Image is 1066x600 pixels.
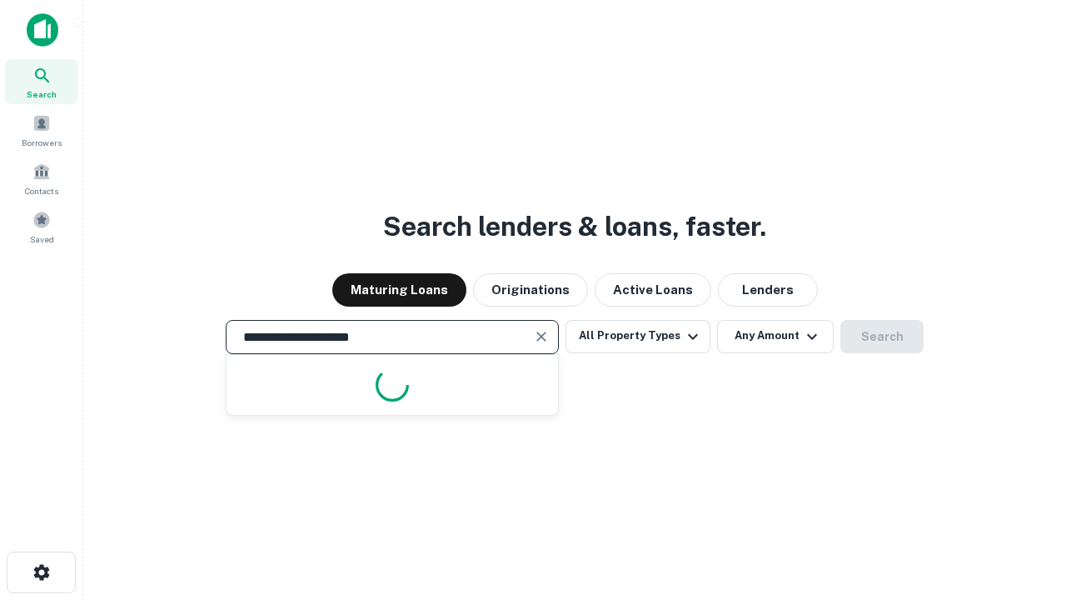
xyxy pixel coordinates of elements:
[25,184,58,197] span: Contacts
[5,59,78,104] a: Search
[5,107,78,152] a: Borrowers
[718,273,818,307] button: Lenders
[332,273,466,307] button: Maturing Loans
[27,87,57,101] span: Search
[5,156,78,201] a: Contacts
[473,273,588,307] button: Originations
[383,207,766,247] h3: Search lenders & loans, faster.
[30,232,54,246] span: Saved
[983,467,1066,547] iframe: Chat Widget
[565,320,710,353] button: All Property Types
[27,13,58,47] img: capitalize-icon.png
[5,204,78,249] a: Saved
[717,320,834,353] button: Any Amount
[530,325,553,348] button: Clear
[595,273,711,307] button: Active Loans
[22,136,62,149] span: Borrowers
